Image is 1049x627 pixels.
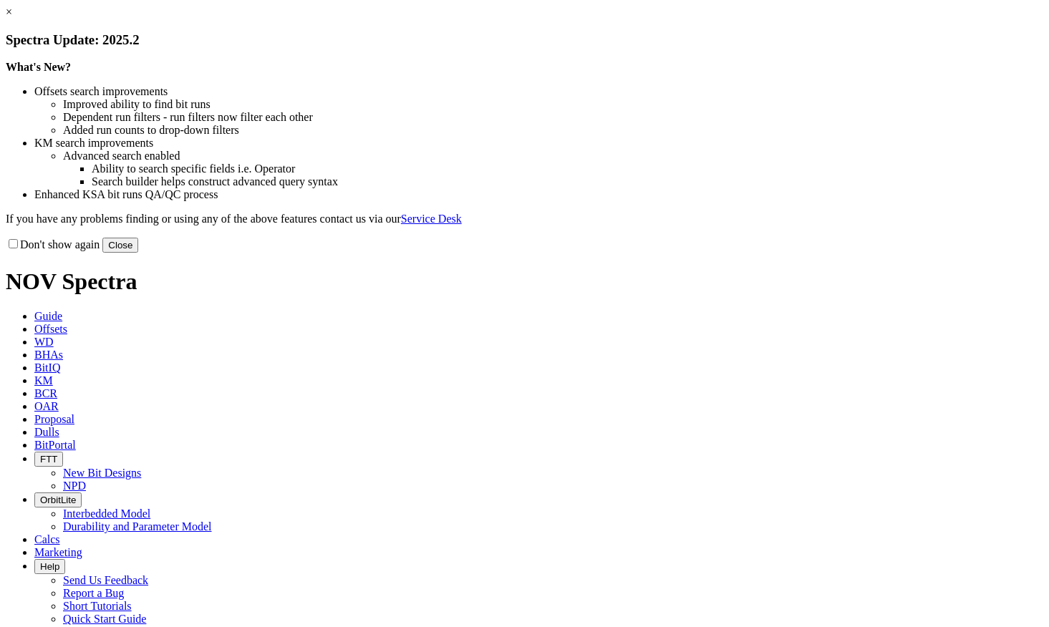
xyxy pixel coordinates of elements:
span: BitIQ [34,361,60,374]
a: Short Tutorials [63,600,132,612]
strong: What's New? [6,61,71,73]
li: Added run counts to drop-down filters [63,124,1043,137]
li: Ability to search specific fields i.e. Operator [92,162,1043,175]
button: Close [102,238,138,253]
span: Proposal [34,413,74,425]
li: Improved ability to find bit runs [63,98,1043,111]
span: Marketing [34,546,82,558]
li: Offsets search improvements [34,85,1043,98]
h3: Spectra Update: 2025.2 [6,32,1043,48]
p: If you have any problems finding or using any of the above features contact us via our [6,213,1043,225]
li: KM search improvements [34,137,1043,150]
li: Enhanced KSA bit runs QA/QC process [34,188,1043,201]
span: Offsets [34,323,67,335]
li: Dependent run filters - run filters now filter each other [63,111,1043,124]
span: BHAs [34,349,63,361]
a: Report a Bug [63,587,124,599]
a: × [6,6,12,18]
a: Quick Start Guide [63,613,146,625]
span: OAR [34,400,59,412]
a: Interbedded Model [63,507,150,520]
span: WD [34,336,54,348]
li: Advanced search enabled [63,150,1043,162]
a: New Bit Designs [63,467,141,479]
input: Don't show again [9,239,18,248]
span: Calcs [34,533,60,545]
span: BitPortal [34,439,76,451]
label: Don't show again [6,238,100,251]
span: BCR [34,387,57,399]
span: OrbitLite [40,495,76,505]
h1: NOV Spectra [6,268,1043,295]
a: NPD [63,480,86,492]
a: Durability and Parameter Model [63,520,212,533]
a: Service Desk [401,213,462,225]
span: Guide [34,310,62,322]
span: KM [34,374,53,387]
span: FTT [40,454,57,465]
li: Search builder helps construct advanced query syntax [92,175,1043,188]
a: Send Us Feedback [63,574,148,586]
span: Dulls [34,426,59,438]
span: Help [40,561,59,572]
